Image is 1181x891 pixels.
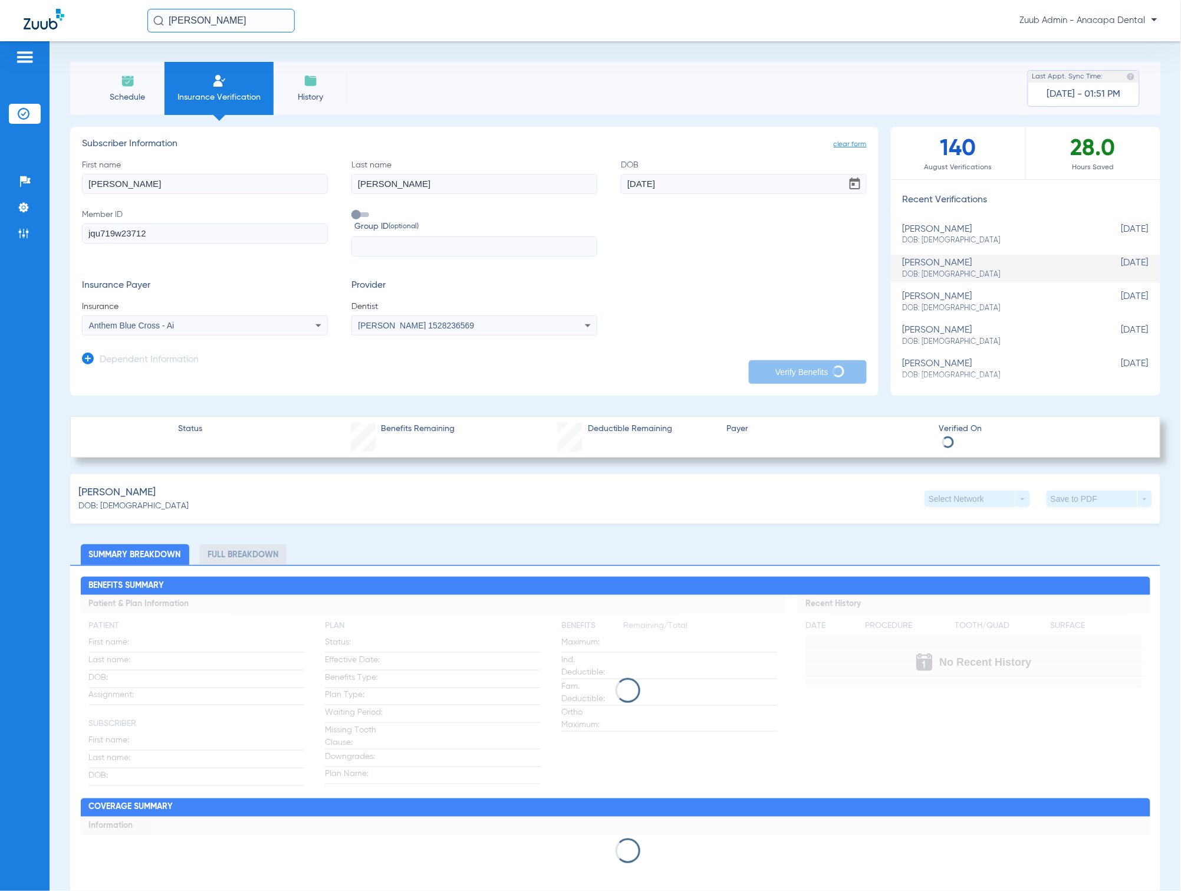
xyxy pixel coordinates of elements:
[358,321,475,330] span: [PERSON_NAME] 1528236569
[1047,88,1121,100] span: [DATE] - 01:51 PM
[1090,291,1149,313] span: [DATE]
[351,301,597,313] span: Dentist
[100,354,199,366] h3: Dependent Information
[834,139,867,150] span: clear form
[903,337,1090,347] span: DOB: [DEMOGRAPHIC_DATA]
[1127,73,1135,81] img: last sync help info
[588,423,673,435] span: Deductible Remaining
[82,209,328,257] label: Member ID
[1090,359,1149,380] span: [DATE]
[351,159,597,194] label: Last name
[903,303,1090,314] span: DOB: [DEMOGRAPHIC_DATA]
[199,544,287,565] li: Full Breakdown
[82,139,867,150] h3: Subscriber Information
[212,74,226,88] img: Manual Insurance Verification
[82,159,328,194] label: First name
[903,269,1090,280] span: DOB: [DEMOGRAPHIC_DATA]
[81,544,189,565] li: Summary Breakdown
[903,258,1090,280] div: [PERSON_NAME]
[82,301,328,313] span: Insurance
[173,91,265,103] span: Insurance Verification
[82,174,328,194] input: First name
[178,423,202,435] span: Status
[389,221,419,233] small: (optional)
[351,280,597,292] h3: Provider
[621,159,867,194] label: DOB
[354,221,597,233] span: Group ID
[81,577,1150,596] h2: Benefits Summary
[1020,15,1157,27] span: Zuub Admin - Anacapa Dental
[891,195,1160,206] h3: Recent Verifications
[621,174,867,194] input: DOBOpen calendar
[153,15,164,26] img: Search Icon
[1026,162,1161,173] span: Hours Saved
[903,325,1090,347] div: [PERSON_NAME]
[100,91,156,103] span: Schedule
[282,91,338,103] span: History
[903,224,1090,246] div: [PERSON_NAME]
[749,360,867,384] button: Verify Benefits
[939,423,1141,435] span: Verified On
[726,423,929,435] span: Payer
[381,423,455,435] span: Benefits Remaining
[1090,224,1149,246] span: [DATE]
[24,9,64,29] img: Zuub Logo
[1026,127,1161,179] div: 28.0
[82,223,328,244] input: Member ID
[89,321,175,330] span: Anthem Blue Cross - Ai
[81,798,1150,817] h2: Coverage Summary
[843,172,867,196] button: Open calendar
[891,127,1026,179] div: 140
[78,500,189,512] span: DOB: [DEMOGRAPHIC_DATA]
[1122,834,1181,891] iframe: Chat Widget
[147,9,295,32] input: Search for patients
[304,74,318,88] img: History
[351,174,597,194] input: Last name
[121,74,135,88] img: Schedule
[903,359,1090,380] div: [PERSON_NAME]
[903,370,1090,381] span: DOB: [DEMOGRAPHIC_DATA]
[1032,71,1103,83] span: Last Appt. Sync Time:
[891,162,1025,173] span: August Verifications
[1090,325,1149,347] span: [DATE]
[1090,258,1149,280] span: [DATE]
[903,235,1090,246] span: DOB: [DEMOGRAPHIC_DATA]
[903,291,1090,313] div: [PERSON_NAME]
[78,485,156,500] span: [PERSON_NAME]
[82,280,328,292] h3: Insurance Payer
[15,50,34,64] img: hamburger-icon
